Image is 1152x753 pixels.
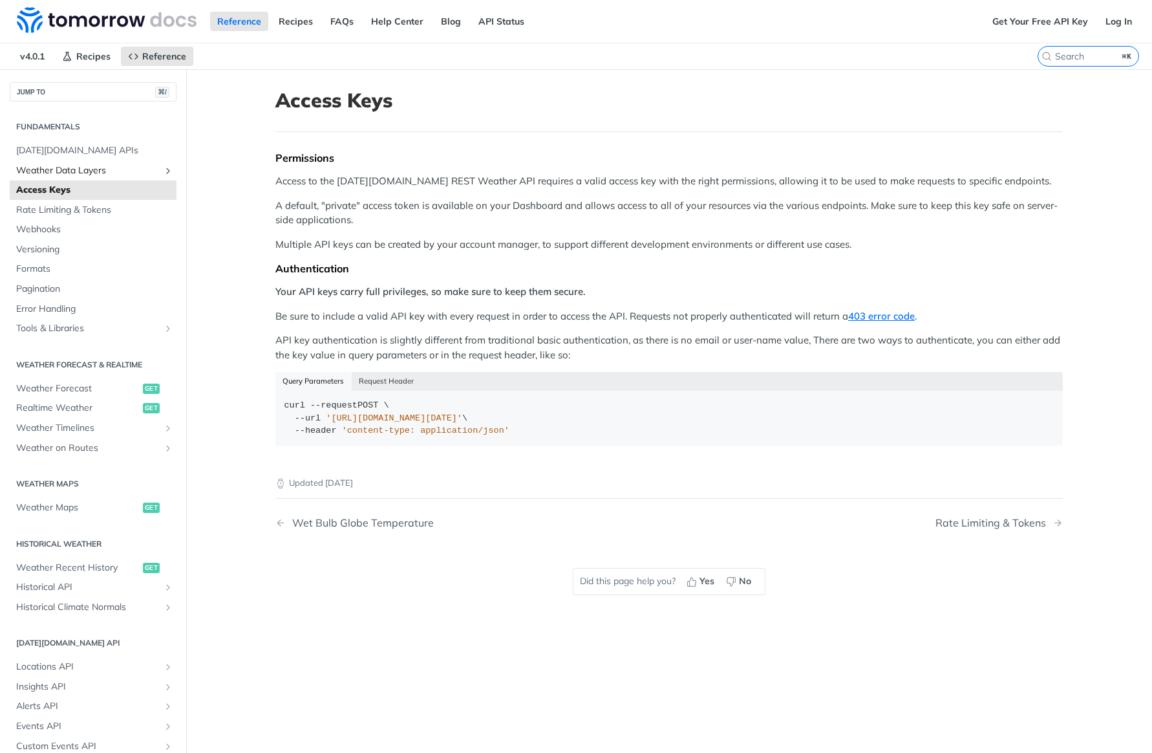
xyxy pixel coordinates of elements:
button: Show subpages for Weather on Routes [163,443,173,453]
span: curl [284,400,305,410]
span: Custom Events API [16,740,160,753]
p: API key authentication is slightly different from traditional basic authentication, as there is n... [275,333,1063,362]
a: Help Center [364,12,431,31]
span: 'content-type: application/json' [342,426,509,435]
span: get [143,503,160,513]
a: Previous Page: Wet Bulb Globe Temperature [275,517,613,529]
button: Show subpages for Events API [163,721,173,732]
div: Did this page help you? [573,568,765,595]
span: Webhooks [16,223,173,236]
span: Access Keys [16,184,173,197]
kbd: ⌘K [1119,50,1135,63]
a: Log In [1098,12,1139,31]
a: FAQs [323,12,361,31]
a: Weather Data LayersShow subpages for Weather Data Layers [10,161,176,180]
a: Error Handling [10,300,176,319]
span: Versioning [16,243,173,256]
span: Weather Maps [16,501,140,514]
a: Next Page: Rate Limiting & Tokens [935,517,1063,529]
span: get [143,403,160,413]
img: Tomorrow.io Weather API Docs [17,7,197,33]
a: Formats [10,259,176,279]
button: Show subpages for Weather Data Layers [163,166,173,176]
a: Realtime Weatherget [10,398,176,418]
a: [DATE][DOMAIN_NAME] APIs [10,141,176,160]
button: No [721,572,758,591]
p: Updated [DATE] [275,477,1063,490]
span: --url [295,413,321,423]
span: Events API [16,720,160,733]
span: Weather on Routes [16,442,160,455]
button: Show subpages for Custom Events API [163,741,173,752]
a: API Status [471,12,531,31]
span: Recipes [76,50,111,62]
h2: Weather Maps [10,478,176,490]
a: Historical APIShow subpages for Historical API [10,578,176,597]
a: Blog [434,12,468,31]
a: Access Keys [10,180,176,200]
span: Reference [142,50,186,62]
span: Realtime Weather [16,402,140,415]
button: Request Header [352,372,421,390]
a: Recipes [55,47,118,66]
a: Locations APIShow subpages for Locations API [10,657,176,677]
button: Show subpages for Alerts API [163,701,173,712]
span: Rate Limiting & Tokens [16,204,173,217]
p: Access to the [DATE][DOMAIN_NAME] REST Weather API requires a valid access key with the right per... [275,174,1063,189]
span: --header [295,426,337,435]
span: get [143,563,160,573]
div: Permissions [275,151,1063,164]
a: Reference [210,12,268,31]
span: Pagination [16,283,173,296]
a: Versioning [10,240,176,259]
button: Show subpages for Historical API [163,582,173,593]
a: Get Your Free API Key [985,12,1095,31]
a: Tools & LibrariesShow subpages for Tools & Libraries [10,319,176,338]
h1: Access Keys [275,89,1063,112]
a: Weather Mapsget [10,498,176,518]
svg: Search [1041,51,1052,61]
span: --request [310,400,357,410]
a: Pagination [10,279,176,299]
span: No [739,574,751,588]
button: Show subpages for Locations API [163,662,173,672]
span: Tools & Libraries [16,322,160,335]
a: Rate Limiting & Tokens [10,201,176,220]
span: get [143,384,160,394]
button: Show subpages for Weather Timelines [163,423,173,433]
a: Weather TimelinesShow subpages for Weather Timelines [10,419,176,438]
span: Locations API [16,660,160,673]
span: Weather Timelines [16,422,160,435]
a: Weather on RoutesShow subpages for Weather on Routes [10,439,176,458]
a: Reference [121,47,193,66]
a: Historical Climate NormalsShow subpages for Historical Climate Normals [10,598,176,617]
span: ⌘/ [155,87,169,98]
span: '[URL][DOMAIN_NAME][DATE]' [326,413,462,423]
h2: Historical Weather [10,538,176,550]
span: Alerts API [16,700,160,713]
span: v4.0.1 [13,47,52,66]
span: Historical Climate Normals [16,601,160,614]
a: Weather Forecastget [10,379,176,398]
div: Authentication [275,262,1063,275]
button: Show subpages for Historical Climate Normals [163,602,173,613]
span: Insights API [16,681,160,693]
p: A default, "private" access token is available on your Dashboard and allows access to all of your... [275,199,1063,228]
a: Weather Recent Historyget [10,558,176,578]
span: Error Handling [16,303,173,316]
nav: Pagination Controls [275,504,1063,542]
a: 403 error code [848,310,915,322]
span: Weather Forecast [16,382,140,395]
span: Formats [16,263,173,276]
span: Yes [699,574,714,588]
button: Show subpages for Tools & Libraries [163,323,173,334]
strong: Your API keys carry full privileges, so make sure to keep them secure. [275,285,586,298]
span: [DATE][DOMAIN_NAME] APIs [16,144,173,157]
button: JUMP TO⌘/ [10,82,176,102]
p: Multiple API keys can be created by your account manager, to support different development enviro... [275,237,1063,252]
span: Weather Recent History [16,562,140,574]
div: Rate Limiting & Tokens [935,517,1052,529]
span: Weather Data Layers [16,164,160,177]
h2: [DATE][DOMAIN_NAME] API [10,637,176,649]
